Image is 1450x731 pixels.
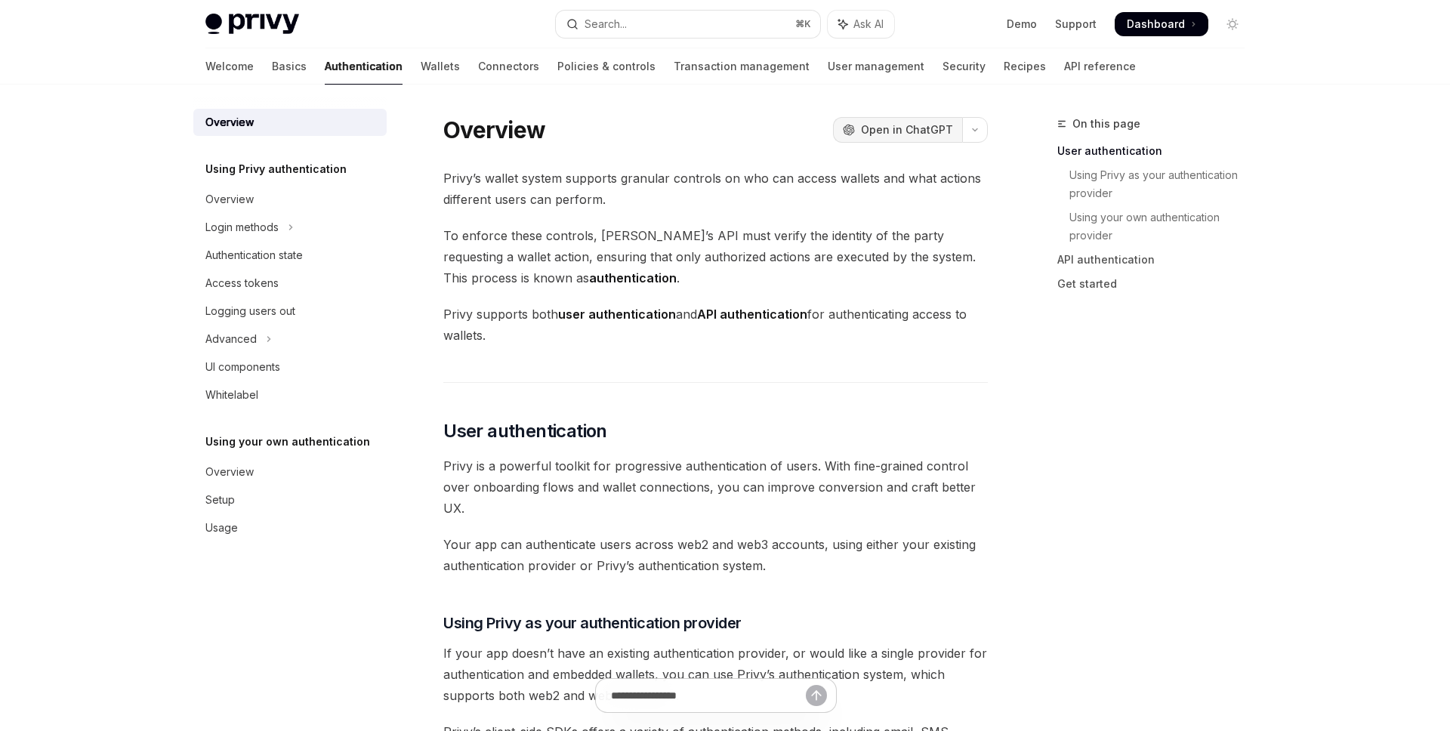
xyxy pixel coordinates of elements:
[325,48,403,85] a: Authentication
[795,18,811,30] span: ⌘ K
[443,168,988,210] span: Privy’s wallet system supports granular controls on who can access wallets and what actions diffe...
[193,270,387,297] a: Access tokens
[193,298,387,325] a: Logging users out
[1004,48,1046,85] a: Recipes
[193,186,387,213] a: Overview
[193,242,387,269] a: Authentication state
[205,160,347,178] h5: Using Privy authentication
[272,48,307,85] a: Basics
[205,433,370,451] h5: Using your own authentication
[193,109,387,136] a: Overview
[205,463,254,481] div: Overview
[205,330,257,348] div: Advanced
[558,307,676,322] strong: user authentication
[942,48,986,85] a: Security
[828,11,894,38] button: Toggle assistant panel
[585,15,627,33] div: Search...
[193,325,387,353] button: Toggle Advanced section
[205,190,254,208] div: Overview
[421,48,460,85] a: Wallets
[205,14,299,35] img: light logo
[1057,205,1257,248] a: Using your own authentication provider
[853,17,884,32] span: Ask AI
[193,214,387,241] button: Toggle Login methods section
[1220,12,1245,36] button: Toggle dark mode
[443,612,742,634] span: Using Privy as your authentication provider
[697,307,807,322] strong: API authentication
[205,48,254,85] a: Welcome
[193,458,387,486] a: Overview
[1057,163,1257,205] a: Using Privy as your authentication provider
[443,534,988,576] span: Your app can authenticate users across web2 and web3 accounts, using either your existing authent...
[1064,48,1136,85] a: API reference
[205,519,238,537] div: Usage
[1057,139,1257,163] a: User authentication
[1057,248,1257,272] a: API authentication
[205,246,303,264] div: Authentication state
[589,270,677,285] strong: authentication
[557,48,656,85] a: Policies & controls
[828,48,924,85] a: User management
[674,48,810,85] a: Transaction management
[205,491,235,509] div: Setup
[205,218,279,236] div: Login methods
[1127,17,1185,32] span: Dashboard
[443,419,607,443] span: User authentication
[556,11,820,38] button: Open search
[193,381,387,409] a: Whitelabel
[443,116,545,143] h1: Overview
[205,274,279,292] div: Access tokens
[443,225,988,288] span: To enforce these controls, [PERSON_NAME]’s API must verify the identity of the party requesting a...
[806,685,827,706] button: Send message
[1072,115,1140,133] span: On this page
[478,48,539,85] a: Connectors
[205,113,254,131] div: Overview
[443,304,988,346] span: Privy supports both and for authenticating access to wallets.
[1007,17,1037,32] a: Demo
[1055,17,1097,32] a: Support
[1057,272,1257,296] a: Get started
[205,386,258,404] div: Whitelabel
[193,353,387,381] a: UI components
[611,679,806,712] input: Ask a question...
[443,455,988,519] span: Privy is a powerful toolkit for progressive authentication of users. With fine-grained control ov...
[205,302,295,320] div: Logging users out
[205,358,280,376] div: UI components
[861,122,953,137] span: Open in ChatGPT
[193,514,387,541] a: Usage
[833,117,962,143] button: Open in ChatGPT
[443,643,988,706] span: If your app doesn’t have an existing authentication provider, or would like a single provider for...
[193,486,387,514] a: Setup
[1115,12,1208,36] a: Dashboard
